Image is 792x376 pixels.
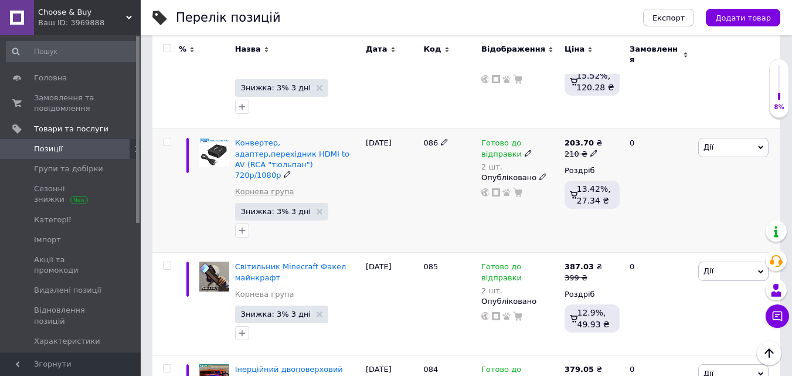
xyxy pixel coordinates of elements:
input: Пошук [6,41,138,62]
img: Светильник Minecraft Факел Майнкрафт [199,262,229,292]
span: Відображення [481,44,545,55]
div: 8% [770,103,788,111]
b: 203.70 [565,138,594,147]
span: Дата [366,44,387,55]
span: Дії [703,143,713,151]
span: 086 [423,138,438,147]
span: 084 [423,365,438,374]
div: Опубліковано [481,172,559,183]
span: Категорії [34,215,71,225]
div: 2 шт. [481,286,559,295]
span: Знижка: 3% 3 дні [241,310,311,318]
button: Чат з покупцем [766,304,789,328]
span: Характеристики [34,336,100,347]
b: 387.03 [565,262,594,271]
div: [DATE] [363,253,421,355]
span: Готово до відправки [481,138,522,161]
span: Імпорт [34,235,61,245]
span: Видалені позиції [34,285,101,296]
img: Конвертер, адаптер,переходник HDMI to AV (RCA "тюльпан") 720p/1080p [199,138,229,167]
div: ₴ [565,138,602,148]
span: 12.9%, 49.93 ₴ [577,308,609,329]
span: Код [423,44,441,55]
span: Позиції [34,144,63,154]
span: Назва [235,44,261,55]
div: 399 ₴ [565,273,602,283]
span: Сhoose & Buy [38,7,126,18]
b: 379.05 [565,365,594,374]
span: Замовлення та повідомлення [34,93,108,114]
div: 0 [623,129,695,253]
div: 210 ₴ [565,149,602,160]
a: Світильник Minecraft Факел майнкрафт [235,262,346,282]
div: [DATE] [363,129,421,253]
span: Групи та добірки [34,164,103,174]
span: % [179,44,186,55]
span: Товари та послуги [34,124,108,134]
button: Експорт [643,9,695,26]
span: Ціна [565,44,584,55]
a: Корнева група [235,187,294,197]
span: Акції та промокоди [34,255,108,276]
div: Роздріб [565,289,620,300]
span: Знижка: 3% 3 дні [241,208,311,215]
a: Корнева група [235,289,294,300]
span: Додати товар [715,13,771,22]
div: ₴ [565,364,602,375]
span: Сезонні знижки [34,184,108,205]
span: Знижка: 3% 3 дні [241,84,311,92]
span: Готово до відправки [481,262,522,285]
div: 2 шт. [481,162,559,171]
div: Опубліковано [481,296,559,307]
span: Дії [703,266,713,275]
a: Конвертер, адаптер,перехідник HDMI to AV (RCA "тюльпан") 720p/1080p [235,138,349,179]
button: Додати товар [706,9,780,26]
div: ₴ [565,262,602,272]
div: 0 [623,253,695,355]
span: 13.42%, 27.34 ₴ [577,184,611,205]
span: Головна [34,73,67,83]
div: Ваш ID: 3969888 [38,18,141,28]
button: Наверх [757,341,781,365]
div: Роздріб [565,165,620,176]
span: Відновлення позицій [34,305,108,326]
span: 085 [423,262,438,271]
span: Замовлення [630,44,680,65]
div: Перелік позицій [176,12,281,24]
span: Експорт [652,13,685,22]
